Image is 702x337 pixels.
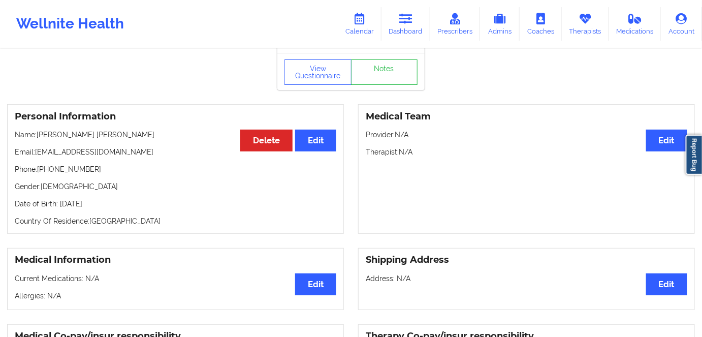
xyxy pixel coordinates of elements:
[295,273,336,295] button: Edit
[562,7,609,41] a: Therapists
[15,181,336,192] p: Gender: [DEMOGRAPHIC_DATA]
[15,147,336,157] p: Email: [EMAIL_ADDRESS][DOMAIN_NAME]
[646,273,687,295] button: Edit
[366,273,687,284] p: Address: N/A
[15,216,336,226] p: Country Of Residence: [GEOGRAPHIC_DATA]
[366,254,687,266] h3: Shipping Address
[15,199,336,209] p: Date of Birth: [DATE]
[15,273,336,284] p: Current Medications: N/A
[686,135,702,175] a: Report Bug
[295,130,336,151] button: Edit
[646,130,687,151] button: Edit
[366,147,687,157] p: Therapist: N/A
[520,7,562,41] a: Coaches
[284,59,352,85] button: View Questionnaire
[240,130,293,151] button: Delete
[15,291,336,301] p: Allergies: N/A
[15,254,336,266] h3: Medical Information
[351,59,418,85] a: Notes
[338,7,381,41] a: Calendar
[15,130,336,140] p: Name: [PERSON_NAME] [PERSON_NAME]
[381,7,430,41] a: Dashboard
[15,164,336,174] p: Phone: [PHONE_NUMBER]
[15,111,336,122] h3: Personal Information
[661,7,702,41] a: Account
[366,130,687,140] p: Provider: N/A
[366,111,687,122] h3: Medical Team
[430,7,481,41] a: Prescribers
[609,7,661,41] a: Medications
[480,7,520,41] a: Admins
